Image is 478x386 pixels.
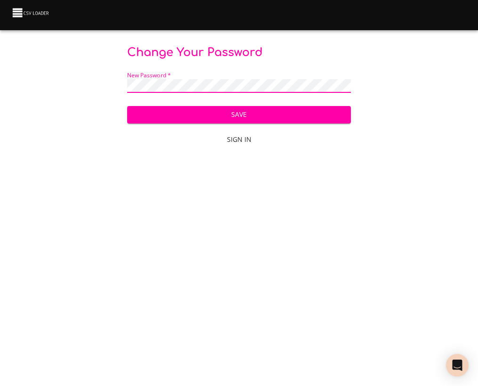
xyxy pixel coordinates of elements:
[131,134,348,146] span: Sign In
[11,6,51,19] img: CSV Loader
[127,131,351,148] a: Sign In
[135,109,344,121] span: Save
[127,73,170,78] label: New Password
[127,106,351,123] button: Save
[127,45,351,60] p: Change Your Password
[446,354,469,377] div: Open Intercom Messenger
